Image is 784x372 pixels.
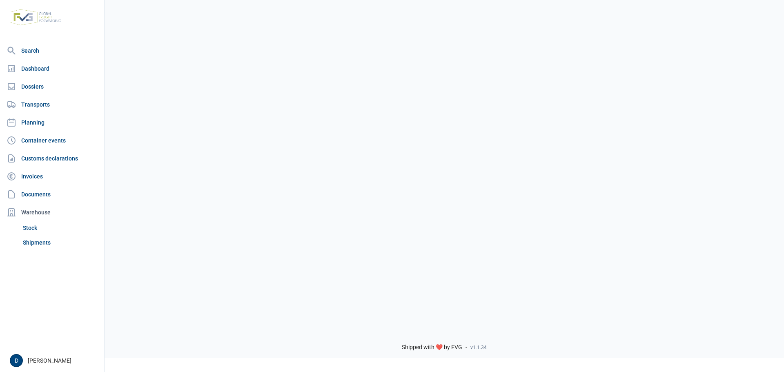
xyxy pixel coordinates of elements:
[20,235,101,250] a: Shipments
[7,6,65,29] img: FVG - Global freight forwarding
[465,344,467,351] span: -
[3,204,101,221] div: Warehouse
[3,168,101,185] a: Invoices
[402,344,462,351] span: Shipped with ❤️ by FVG
[470,344,487,351] span: v1.1.34
[20,221,101,235] a: Stock
[10,354,23,367] button: D
[3,186,101,203] a: Documents
[3,150,101,167] a: Customs declarations
[3,42,101,59] a: Search
[3,96,101,113] a: Transports
[3,78,101,95] a: Dossiers
[10,354,99,367] div: [PERSON_NAME]
[3,60,101,77] a: Dashboard
[3,132,101,149] a: Container events
[3,114,101,131] a: Planning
